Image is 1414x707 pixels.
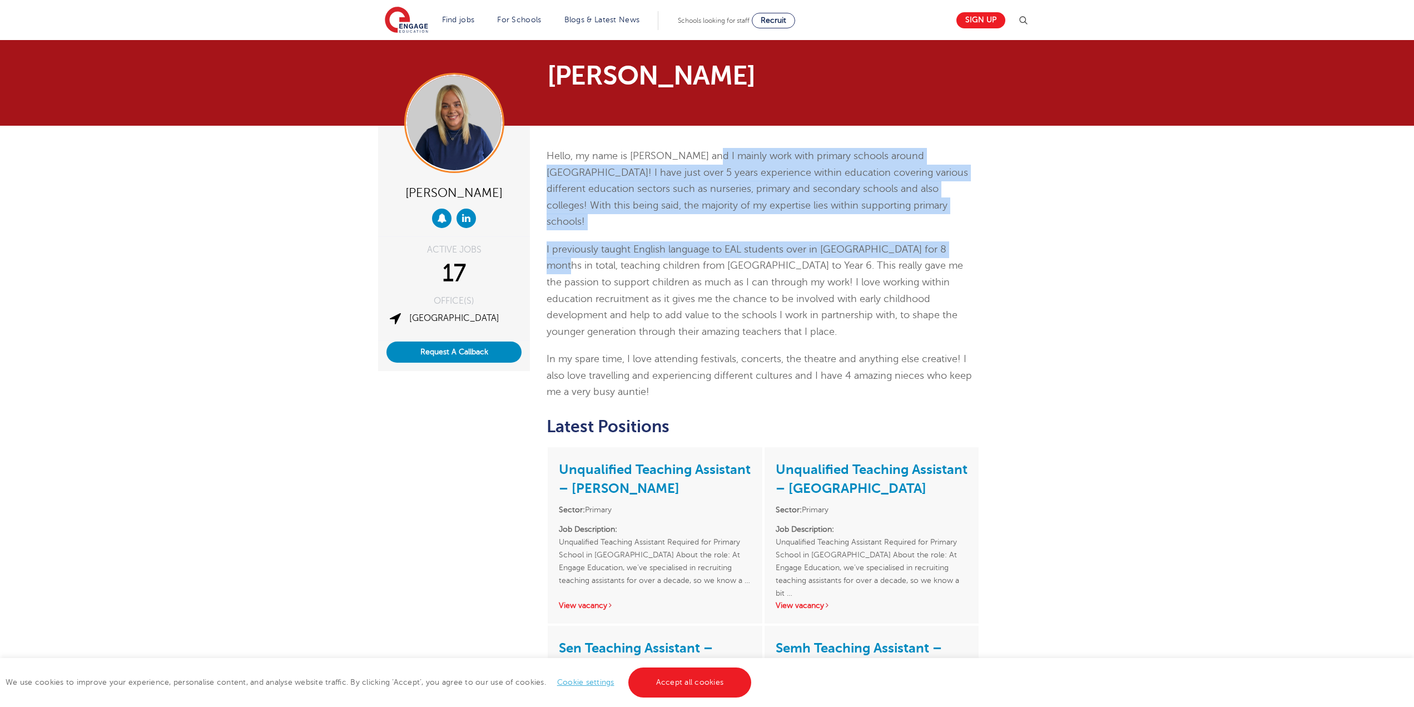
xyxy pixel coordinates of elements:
a: Recruit [752,13,795,28]
div: ACTIVE JOBS [386,245,522,254]
p: Unqualified Teaching Assistant Required for Primary School in [GEOGRAPHIC_DATA] About the role: A... [776,523,968,587]
span: I previously taught English language to EAL students over in [GEOGRAPHIC_DATA] for 8 months in to... [547,244,963,337]
a: View vacancy [776,601,830,610]
a: Accept all cookies [628,668,752,698]
a: Sign up [956,12,1005,28]
a: Semh Teaching Assistant – [PERSON_NAME] [776,640,942,675]
strong: Job Description: [559,525,617,533]
strong: Job Description: [776,525,834,533]
a: For Schools [497,16,541,24]
span: In my spare time, I love attending festivals, concerts, the theatre and anything else creative! I... [547,353,972,397]
span: We use cookies to improve your experience, personalise content, and analyse website traffic. By c... [6,678,754,686]
span: Schools looking for staff [678,17,750,24]
div: OFFICE(S) [386,296,522,305]
strong: Sector: [776,506,802,514]
div: [PERSON_NAME] [386,181,522,203]
a: Blogs & Latest News [564,16,640,24]
a: View vacancy [559,601,613,610]
img: Engage Education [385,7,428,34]
a: Unqualified Teaching Assistant – [GEOGRAPHIC_DATA] [776,462,968,496]
a: [GEOGRAPHIC_DATA] [409,313,499,323]
a: Sen Teaching Assistant – [GEOGRAPHIC_DATA] [559,640,713,675]
span: Hello, my name is [PERSON_NAME] and I mainly work with primary schools around [GEOGRAPHIC_DATA]! ... [547,150,968,227]
h2: Latest Positions [547,417,980,436]
strong: Sector: [559,506,585,514]
h1: [PERSON_NAME] [547,62,811,89]
p: Unqualified Teaching Assistant Required for Primary School in [GEOGRAPHIC_DATA] About the role: A... [559,523,751,587]
button: Request A Callback [386,342,522,363]
li: Primary [776,503,968,516]
a: Unqualified Teaching Assistant – [PERSON_NAME] [559,462,751,496]
a: Cookie settings [557,678,614,686]
span: Recruit [761,16,786,24]
div: 17 [386,260,522,288]
li: Primary [559,503,751,516]
a: Find jobs [442,16,475,24]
